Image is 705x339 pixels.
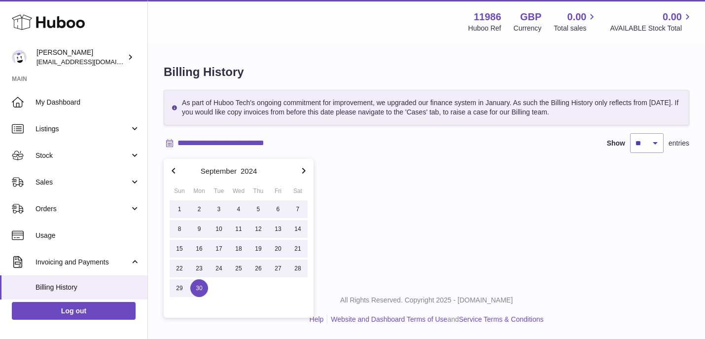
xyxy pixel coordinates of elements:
button: 2 [189,199,209,219]
span: 17 [210,240,228,258]
span: 30 [190,279,208,297]
strong: 11986 [474,10,501,24]
a: Log out [12,302,136,320]
button: 3 [209,199,229,219]
span: 16 [190,240,208,258]
a: Service Terms & Conditions [459,315,544,323]
span: 25 [230,260,247,277]
div: [PERSON_NAME] [36,48,125,67]
span: 14 [289,220,307,238]
span: 7 [289,200,307,218]
label: Show [607,139,625,148]
p: All Rights Reserved. Copyright 2025 - [DOMAIN_NAME] [156,296,697,305]
div: Tue [209,187,229,195]
div: Thu [248,187,268,195]
button: 22 [170,259,189,278]
div: Currency [514,24,542,33]
div: Huboo Ref [468,24,501,33]
button: 6 [268,199,288,219]
div: Sun [170,187,189,195]
button: 13 [268,219,288,239]
button: 4 [229,199,248,219]
span: 4 [230,200,247,218]
button: 27 [268,259,288,278]
span: 2 [190,200,208,218]
span: 0.00 [567,10,587,24]
span: 11 [230,220,247,238]
div: Wed [229,187,248,195]
button: 21 [288,239,308,259]
button: 17 [209,239,229,259]
span: 27 [269,260,287,277]
h1: Billing History [164,64,689,80]
div: As part of Huboo Tech's ongoing commitment for improvement, we upgraded our finance system in Jan... [164,90,689,125]
button: 18 [229,239,248,259]
span: 29 [171,279,188,297]
li: and [327,315,543,324]
button: 15 [170,239,189,259]
button: 10 [209,219,229,239]
span: 15 [171,240,188,258]
button: 30 [189,278,209,298]
span: Sales [35,178,130,187]
span: Invoicing and Payments [35,258,130,267]
a: 0.00 AVAILABLE Stock Total [610,10,693,33]
span: My Dashboard [35,98,140,107]
a: 0.00 Total sales [554,10,598,33]
button: 1 [170,199,189,219]
span: Billing History [35,283,140,292]
button: 24 [209,259,229,278]
span: 18 [230,240,247,258]
button: 26 [248,259,268,278]
span: 9 [190,220,208,238]
a: Website and Dashboard Terms of Use [331,315,447,323]
span: 0.00 [663,10,682,24]
span: Usage [35,231,140,240]
span: 19 [249,240,267,258]
span: 26 [249,260,267,277]
button: 12 [248,219,268,239]
span: Total sales [554,24,598,33]
button: 23 [189,259,209,278]
button: 8 [170,219,189,239]
button: 28 [288,259,308,278]
span: [EMAIL_ADDRESS][DOMAIN_NAME] [36,58,145,66]
span: 21 [289,240,307,258]
button: 2024 [241,167,257,175]
span: 24 [210,260,228,277]
span: 22 [171,260,188,277]
img: ariane@leagogo.com [12,50,27,65]
span: Listings [35,124,130,134]
button: 16 [189,239,209,259]
div: Fri [268,187,288,195]
span: 3 [210,200,228,218]
span: Orders [35,204,130,214]
button: 29 [170,278,189,298]
span: AVAILABLE Stock Total [610,24,693,33]
span: 1 [171,200,188,218]
span: 6 [269,200,287,218]
div: Mon [189,187,209,195]
button: 7 [288,199,308,219]
button: 19 [248,239,268,259]
span: 10 [210,220,228,238]
button: 20 [268,239,288,259]
button: September [201,167,237,175]
span: 20 [269,240,287,258]
div: Sat [288,187,308,195]
span: 23 [190,260,208,277]
a: Help [310,315,324,323]
button: 14 [288,219,308,239]
button: 5 [248,199,268,219]
button: 9 [189,219,209,239]
span: 8 [171,220,188,238]
span: 12 [249,220,267,238]
span: 13 [269,220,287,238]
strong: GBP [520,10,541,24]
span: 5 [249,200,267,218]
span: Stock [35,151,130,160]
span: 28 [289,260,307,277]
button: 11 [229,219,248,239]
button: 25 [229,259,248,278]
span: entries [669,139,689,148]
